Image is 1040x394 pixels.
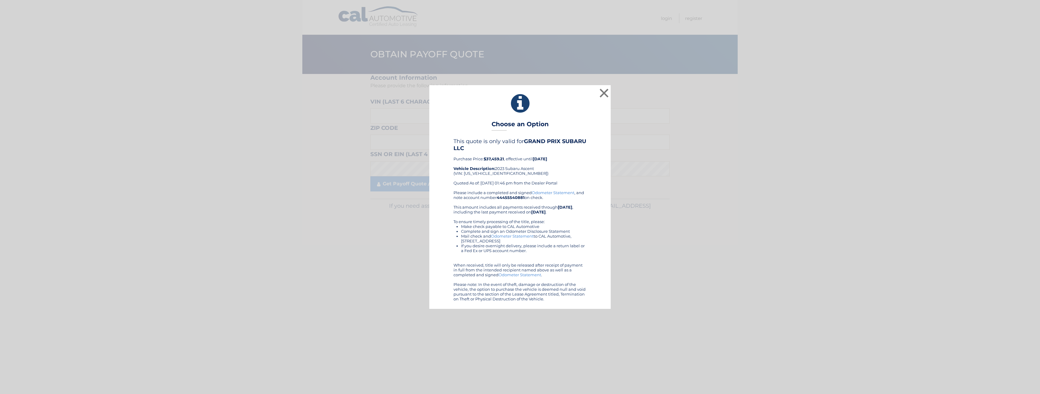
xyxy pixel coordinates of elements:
[453,190,587,301] div: Please include a completed and signed , and note account number on check. This amount includes al...
[533,156,547,161] b: [DATE]
[497,195,525,200] b: 44455540881
[453,138,587,190] div: Purchase Price: , effective until 2023 Subaru Ascent (VIN: [US_VEHICLE_IDENTIFICATION_NUMBER]) Qu...
[491,234,534,239] a: Odometer Statement
[598,87,610,99] button: ×
[499,272,541,277] a: Odometer Statement
[461,243,587,253] li: If you desire overnight delivery, please include a return label or a Fed Ex or UPS account number.
[492,120,549,131] h3: Choose an Option
[531,210,546,214] b: [DATE]
[484,156,504,161] b: $37,459.21
[532,190,574,195] a: Odometer Statement
[453,138,586,151] b: GRAND PRIX SUBARU LLC
[461,224,587,229] li: Make check payable to CAL Automotive
[558,205,572,210] b: [DATE]
[453,166,495,171] strong: Vehicle Description:
[453,138,587,151] h4: This quote is only valid for
[461,234,587,243] li: Mail check and to CAL Automotive, [STREET_ADDRESS]
[461,229,587,234] li: Complete and sign an Odometer Disclosure Statement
